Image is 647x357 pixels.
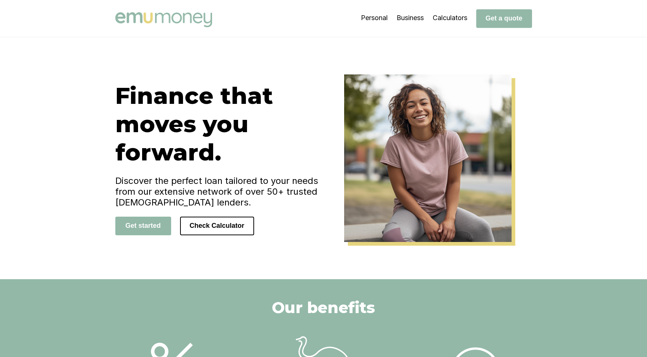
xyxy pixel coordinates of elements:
[476,9,532,28] button: Get a quote
[180,217,254,235] button: Check Calculator
[180,221,254,229] a: Check Calculator
[476,14,532,22] a: Get a quote
[115,217,171,235] button: Get started
[344,74,512,242] img: Emu Money Home
[115,82,324,166] h1: Finance that moves you forward.
[272,298,375,317] h2: Our benefits
[115,221,171,229] a: Get started
[115,12,212,27] img: Emu Money logo
[115,175,324,208] h4: Discover the perfect loan tailored to your needs from our extensive network of over 50+ trusted [...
